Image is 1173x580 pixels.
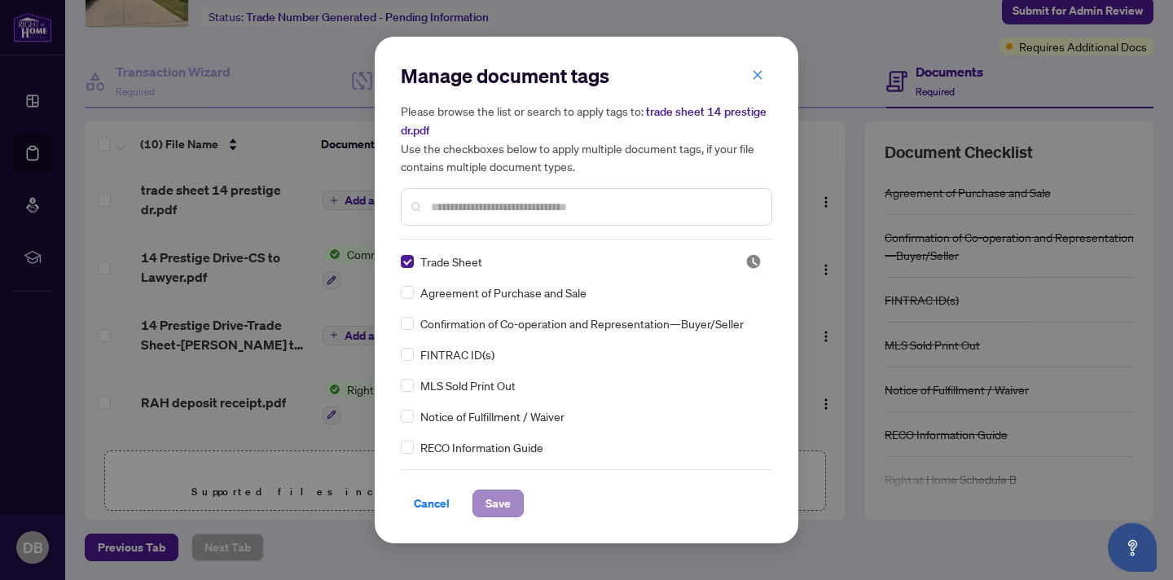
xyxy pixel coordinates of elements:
span: Agreement of Purchase and Sale [420,283,586,301]
button: Cancel [401,490,463,517]
span: MLS Sold Print Out [420,376,516,394]
span: Cancel [414,490,450,516]
span: Save [485,490,511,516]
span: Trade Sheet [420,253,482,270]
img: status [745,253,762,270]
span: FINTRAC ID(s) [420,345,494,363]
span: RECO Information Guide [420,438,543,456]
h5: Please browse the list or search to apply tags to: Use the checkboxes below to apply multiple doc... [401,102,772,175]
h2: Manage document tags [401,63,772,89]
button: Open asap [1108,523,1157,572]
span: Confirmation of Co-operation and Representation—Buyer/Seller [420,314,744,332]
span: Pending Review [745,253,762,270]
span: close [752,69,763,81]
button: Save [472,490,524,517]
span: Notice of Fulfillment / Waiver [420,407,565,425]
